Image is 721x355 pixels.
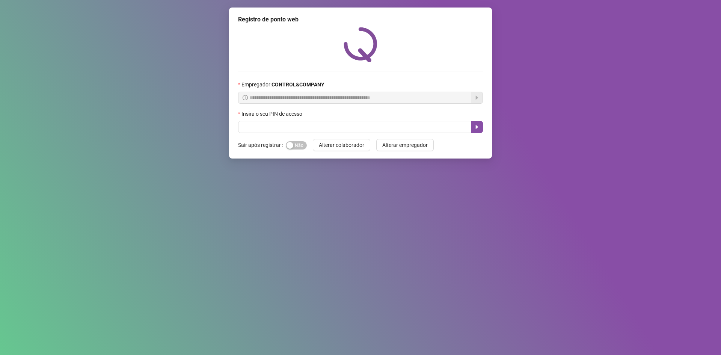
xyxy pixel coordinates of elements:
img: QRPoint [344,27,377,62]
label: Insira o seu PIN de acesso [238,110,307,118]
span: caret-right [474,124,480,130]
button: Alterar empregador [376,139,434,151]
button: Alterar colaborador [313,139,370,151]
div: Registro de ponto web [238,15,483,24]
span: Alterar colaborador [319,141,364,149]
span: info-circle [243,95,248,100]
span: Empregador : [241,80,324,89]
span: Alterar empregador [382,141,428,149]
label: Sair após registrar [238,139,286,151]
strong: CONTROL&COMPANY [272,82,324,88]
